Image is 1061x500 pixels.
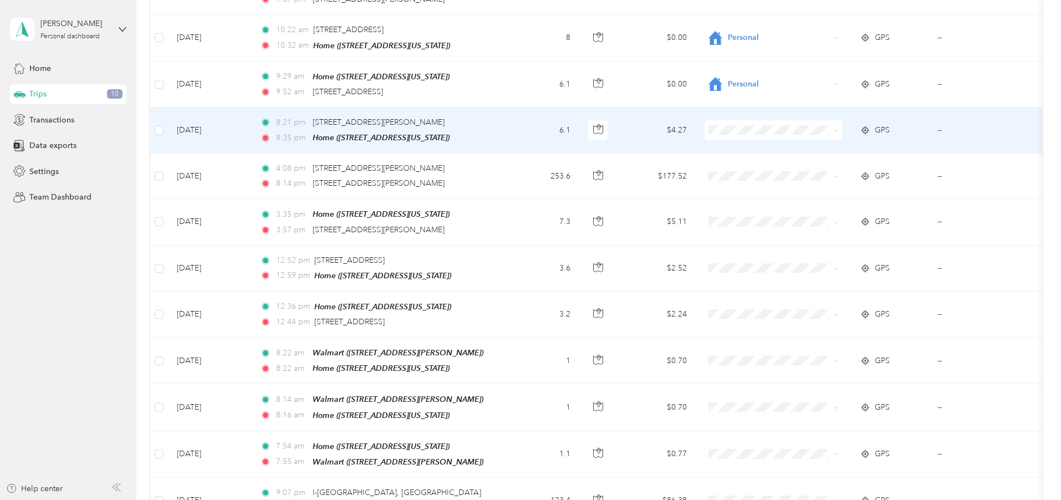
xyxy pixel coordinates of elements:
span: Home ([STREET_ADDRESS][US_STATE]) [313,364,450,373]
span: [STREET_ADDRESS] [314,317,385,326]
td: -- [929,338,1029,384]
span: Home ([STREET_ADDRESS][US_STATE]) [314,302,451,311]
span: Home ([STREET_ADDRESS][US_STATE]) [313,133,450,142]
span: 10:32 am [276,39,309,52]
span: Walmart ([STREET_ADDRESS][PERSON_NAME]) [313,348,483,357]
span: 9:52 am [276,86,308,98]
td: -- [929,292,1029,338]
span: [STREET_ADDRESS] [314,256,385,265]
td: -- [929,431,1029,478]
iframe: Everlance-gr Chat Button Frame [999,438,1061,500]
span: 8:14 pm [276,177,308,190]
span: GPS [875,78,890,90]
td: [DATE] [168,199,251,245]
td: -- [929,199,1029,245]
td: -- [929,108,1029,154]
td: -- [929,384,1029,431]
span: GPS [875,401,890,414]
span: 12:44 pm [276,316,310,328]
span: Home ([STREET_ADDRESS][US_STATE]) [314,271,451,280]
span: GPS [875,170,890,182]
div: [PERSON_NAME] [40,18,110,29]
td: 1 [506,384,579,431]
span: 8:14 am [276,394,308,406]
span: 8:35 pm [276,132,308,144]
td: [DATE] [168,15,251,61]
td: $4.27 [618,108,696,154]
span: [STREET_ADDRESS] [313,87,383,96]
span: 8:21 pm [276,116,308,129]
td: 3.2 [506,292,579,338]
span: Trips [29,88,47,100]
span: Home ([STREET_ADDRESS][US_STATE]) [313,442,450,451]
span: Team Dashboard [29,191,91,203]
td: [DATE] [168,246,251,292]
td: [DATE] [168,292,251,338]
span: 9:29 am [276,70,308,83]
td: [DATE] [168,154,251,199]
td: $5.11 [618,199,696,245]
td: 1 [506,338,579,384]
span: [STREET_ADDRESS] [313,25,384,34]
span: 10:22 am [276,24,309,36]
span: GPS [875,124,890,136]
span: 12:52 pm [276,254,310,267]
span: 12:36 pm [276,300,310,313]
span: Data exports [29,140,76,151]
td: 3.6 [506,246,579,292]
span: GPS [875,308,890,320]
span: [STREET_ADDRESS][PERSON_NAME] [313,118,445,127]
span: Transactions [29,114,74,126]
td: $0.70 [618,384,696,431]
td: [DATE] [168,384,251,431]
span: Walmart ([STREET_ADDRESS][PERSON_NAME]) [313,395,483,404]
span: I-[GEOGRAPHIC_DATA], [GEOGRAPHIC_DATA] [313,488,481,497]
span: 10 [107,89,123,99]
button: Help center [6,483,63,494]
span: 8:22 am [276,347,308,359]
td: 6.1 [506,62,579,108]
span: 3:57 pm [276,224,308,236]
span: 8:16 am [276,409,308,421]
span: GPS [875,216,890,228]
span: 8:22 am [276,363,308,375]
span: Home ([STREET_ADDRESS][US_STATE]) [313,72,450,81]
span: Personal [728,32,829,44]
td: $2.52 [618,246,696,292]
span: Home ([STREET_ADDRESS][US_STATE]) [313,210,450,218]
span: Home ([STREET_ADDRESS][US_STATE]) [313,41,450,50]
span: Walmart ([STREET_ADDRESS][PERSON_NAME]) [313,457,483,466]
span: [STREET_ADDRESS][PERSON_NAME] [313,164,445,173]
td: $0.00 [618,15,696,61]
td: 1.1 [506,431,579,478]
td: 253.6 [506,154,579,199]
td: $0.00 [618,62,696,108]
div: Personal dashboard [40,33,100,40]
span: 7:54 am [276,440,308,452]
td: [DATE] [168,62,251,108]
span: 7:55 am [276,456,308,468]
span: GPS [875,448,890,460]
span: Settings [29,166,59,177]
span: 3:35 pm [276,208,308,221]
td: [DATE] [168,108,251,154]
span: 4:08 pm [276,162,308,175]
td: [DATE] [168,338,251,384]
span: GPS [875,32,890,44]
td: 6.1 [506,108,579,154]
span: [STREET_ADDRESS][PERSON_NAME] [313,178,445,188]
td: 8 [506,15,579,61]
span: [STREET_ADDRESS][PERSON_NAME] [313,225,445,234]
span: GPS [875,262,890,274]
span: GPS [875,355,890,367]
span: Home ([STREET_ADDRESS][US_STATE]) [313,411,450,420]
span: 12:59 pm [276,269,310,282]
td: $0.77 [618,431,696,478]
td: $2.24 [618,292,696,338]
td: $0.70 [618,338,696,384]
span: Home [29,63,51,74]
td: -- [929,246,1029,292]
td: -- [929,15,1029,61]
td: -- [929,62,1029,108]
